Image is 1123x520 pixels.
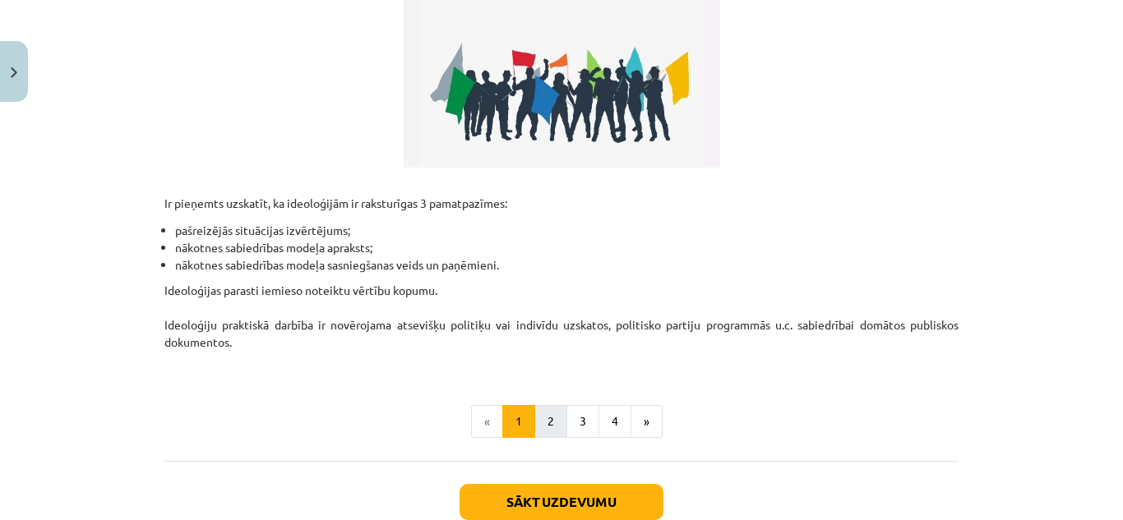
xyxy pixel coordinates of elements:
button: 4 [598,405,631,438]
button: 1 [502,405,535,438]
li: nākotnes sabiedrības modeļa apraksts; [175,239,959,256]
button: Sākt uzdevumu [460,484,663,520]
nav: Page navigation example [164,405,959,438]
button: » [631,405,663,438]
img: icon-close-lesson-0947bae3869378f0d4975bcd49f059093ad1ed9edebbc8119c70593378902aed.svg [11,67,17,78]
p: Ideoloģijas parasti iemieso noteiktu vērtību kopumu. Ideoloģiju praktiskā darbība ir novērojama a... [164,282,959,368]
li: nākotnes sabiedrības modeļa sasniegšanas veids un paņēmieni. [175,256,959,274]
button: 3 [566,405,599,438]
button: 2 [534,405,567,438]
p: Ir pieņemts uzskatīt, ka ideoloģijām ir raksturīgas 3 pamatpazīmes: [164,177,959,212]
li: pašreizējās situācijas izvērtējums; [175,222,959,239]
